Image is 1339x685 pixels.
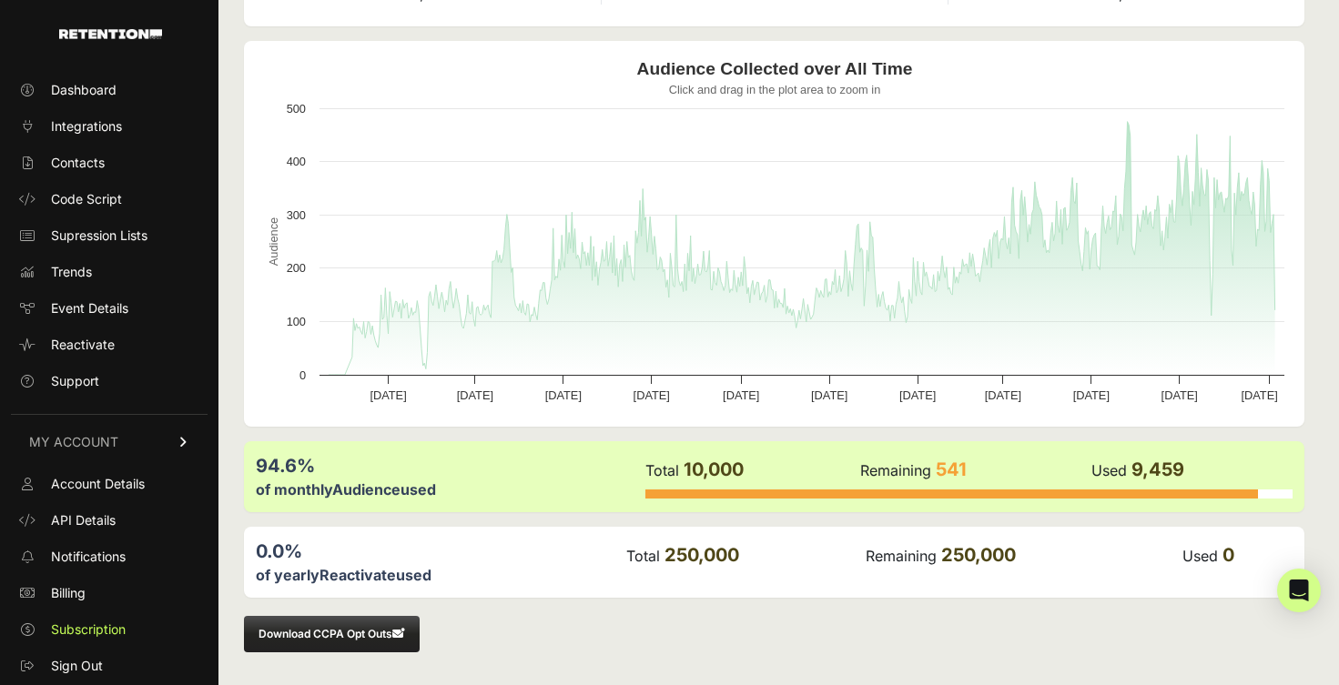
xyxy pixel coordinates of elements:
[1073,388,1110,402] text: [DATE]
[51,548,126,566] span: Notifications
[637,59,913,78] text: Audience Collected over All Time
[11,414,208,469] a: MY ACCOUNT
[287,208,306,222] text: 300
[11,542,208,571] a: Notifications
[51,372,99,390] span: Support
[244,616,420,652] button: Download CCPA Opt Outs
[11,469,208,499] a: Account Details
[11,651,208,680] a: Sign Out
[11,367,208,396] a: Support
[11,112,208,141] a: Integrations
[51,511,116,529] span: API Details
[1131,458,1184,480] span: 9,459
[320,566,396,584] label: Reactivate
[626,547,660,565] label: Total
[1161,388,1198,402] text: [DATE]
[723,388,759,402] text: [DATE]
[51,117,122,136] span: Integrations
[1277,569,1321,612] div: Open Intercom Messenger
[59,29,162,39] img: Retention.com
[299,368,306,382] text: 0
[51,81,117,99] span: Dashboard
[255,52,1293,416] svg: Audience Collected over All Time
[332,480,401,499] label: Audience
[287,102,306,116] text: 500
[11,185,208,214] a: Code Script
[287,315,306,328] text: 100
[545,388,582,402] text: [DATE]
[51,227,147,245] span: Supression Lists
[634,388,670,402] text: [DATE]
[457,388,493,402] text: [DATE]
[11,76,208,105] a: Dashboard
[866,547,937,565] label: Remaining
[256,453,644,478] div: 94.6%
[51,154,105,172] span: Contacts
[936,458,967,480] span: 541
[684,458,744,480] span: 10,000
[11,294,208,323] a: Event Details
[256,564,624,586] div: of yearly used
[11,579,208,608] a: Billing
[256,478,644,500] div: of monthly used
[941,544,1016,566] span: 250,000
[11,506,208,535] a: API Details
[51,263,92,281] span: Trends
[11,148,208,177] a: Contacts
[51,190,122,208] span: Code Script
[899,388,936,402] text: [DATE]
[51,620,126,639] span: Subscription
[51,475,145,493] span: Account Details
[985,388,1021,402] text: [DATE]
[51,336,115,354] span: Reactivate
[51,584,86,602] span: Billing
[669,83,881,96] text: Click and drag in the plot area to zoom in
[11,615,208,644] a: Subscription
[287,155,306,168] text: 400
[29,433,118,451] span: MY ACCOUNT
[51,657,103,675] span: Sign Out
[11,221,208,250] a: Supression Lists
[811,388,847,402] text: [DATE]
[1241,388,1277,402] text: [DATE]
[1182,547,1218,565] label: Used
[51,299,128,317] span: Event Details
[287,261,306,275] text: 200
[256,539,624,564] div: 0.0%
[11,257,208,287] a: Trends
[11,330,208,359] a: Reactivate
[645,461,679,479] label: Total
[664,544,739,566] span: 250,000
[860,461,931,479] label: Remaining
[370,388,406,402] text: [DATE]
[267,217,280,266] text: Audience
[1222,544,1234,566] span: 0
[1091,461,1127,479] label: Used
